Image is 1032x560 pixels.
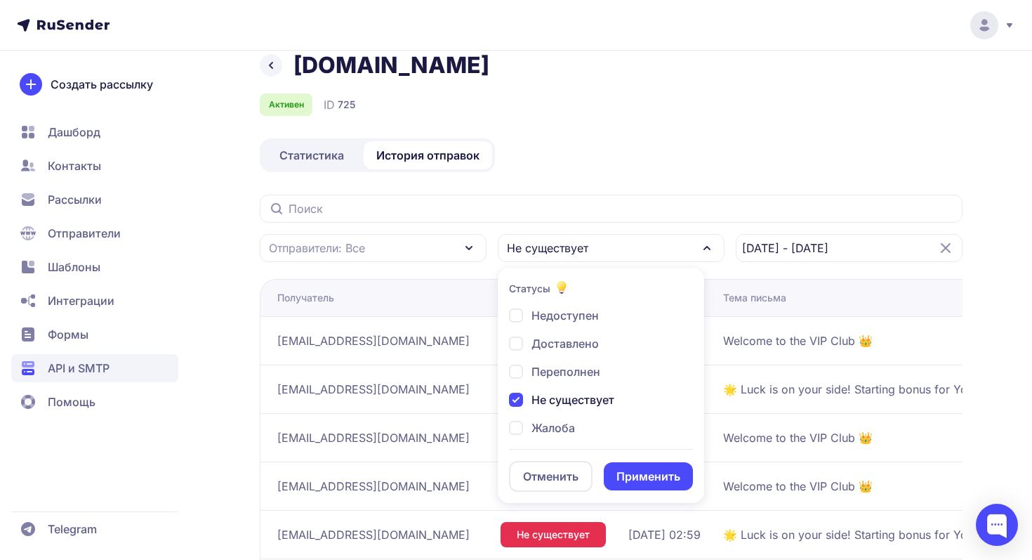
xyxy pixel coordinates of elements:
[531,391,614,408] span: Не существует
[376,147,479,164] span: История отправок
[48,360,110,377] span: API и SMTP
[11,515,178,543] a: Telegram
[277,429,470,446] span: [EMAIL_ADDRESS][DOMAIN_NAME]
[260,195,962,223] input: Поиск
[277,332,470,349] span: [EMAIL_ADDRESS][DOMAIN_NAME]
[507,240,588,256] span: Не существует
[51,76,153,93] span: Создать рассылку
[736,234,962,262] input: Datepicker input
[48,259,100,275] span: Шаблоны
[604,462,693,490] button: Применить
[48,191,102,208] span: Рассылки
[48,157,101,174] span: Контакты
[628,526,701,543] span: [DATE] 02:59
[263,141,361,169] a: Статистика
[277,526,470,543] span: [EMAIL_ADDRESS][DOMAIN_NAME]
[509,282,550,296] h4: Статусы
[364,141,492,169] a: История отправок
[48,124,100,141] span: Дашборд
[48,393,95,410] span: Помощь
[269,240,365,256] span: Отправители: Все
[723,291,786,305] div: Тема письма
[531,307,599,324] span: Недоступен
[531,419,575,436] span: Жалоба
[531,335,599,352] span: Доставлено
[279,147,344,164] span: Статистика
[517,528,590,542] span: Не существует
[48,521,97,538] span: Telegram
[723,381,977,398] span: 🌟 Luck is on your side! Starting bonus for You!
[269,99,304,110] span: Активен
[723,526,977,543] span: 🌟 Luck is on your side! Starting bonus for You!
[531,363,600,380] span: Переполнен
[509,461,593,492] button: Отменить
[277,381,470,398] span: [EMAIL_ADDRESS][DOMAIN_NAME]
[293,51,489,79] h1: [DOMAIN_NAME]
[277,478,470,495] span: [EMAIL_ADDRESS][DOMAIN_NAME]
[277,291,334,305] div: Получатель
[338,98,355,112] span: 725
[723,478,873,495] span: Welcome to the VIP Club 👑
[324,96,355,113] div: ID
[48,292,114,309] span: Интеграции
[723,332,873,349] span: Welcome to the VIP Club 👑
[48,326,88,343] span: Формы
[723,429,873,446] span: Welcome to the VIP Club 👑
[48,225,121,242] span: Отправители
